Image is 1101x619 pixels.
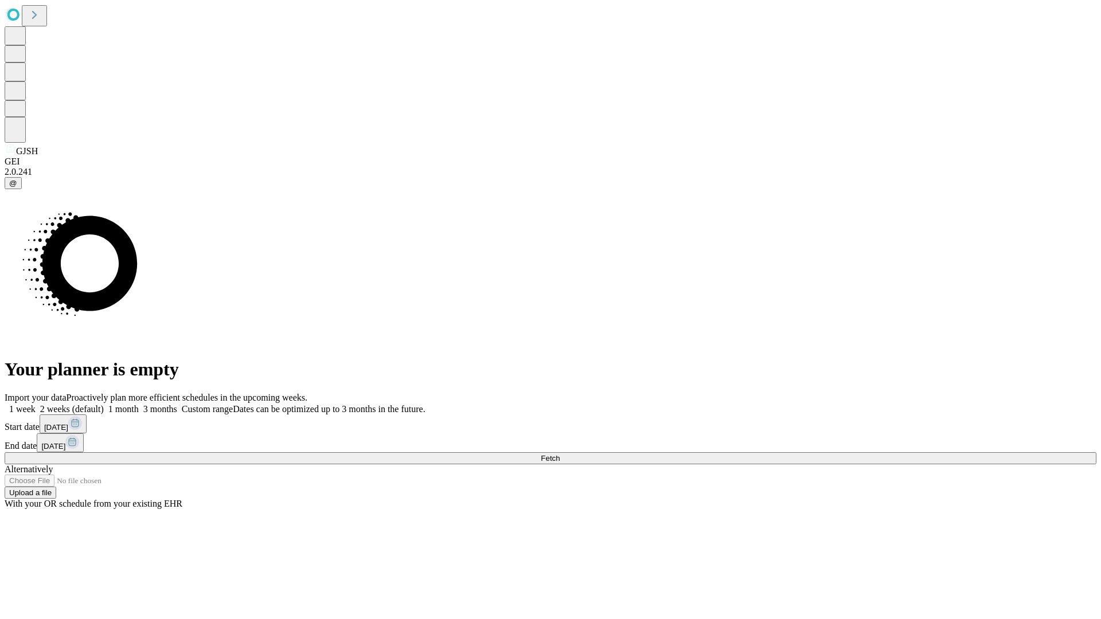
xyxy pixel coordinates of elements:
span: [DATE] [41,442,65,450]
span: Custom range [182,404,233,414]
span: 2 weeks (default) [40,404,104,414]
span: Alternatively [5,464,53,474]
div: 2.0.241 [5,167,1096,177]
button: @ [5,177,22,189]
span: 1 week [9,404,36,414]
span: [DATE] [44,423,68,432]
div: Start date [5,414,1096,433]
span: Import your data [5,393,67,402]
span: 3 months [143,404,177,414]
button: [DATE] [40,414,87,433]
span: 1 month [108,404,139,414]
button: Fetch [5,452,1096,464]
span: GJSH [16,146,38,156]
span: With your OR schedule from your existing EHR [5,499,182,508]
button: Upload a file [5,487,56,499]
div: GEI [5,156,1096,167]
span: Fetch [541,454,560,463]
span: Dates can be optimized up to 3 months in the future. [233,404,425,414]
div: End date [5,433,1096,452]
button: [DATE] [37,433,84,452]
h1: Your planner is empty [5,359,1096,380]
span: Proactively plan more efficient schedules in the upcoming weeks. [67,393,307,402]
span: @ [9,179,17,187]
